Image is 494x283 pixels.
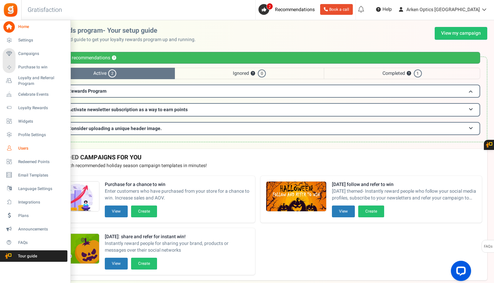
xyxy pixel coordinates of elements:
span: Widgets [18,119,65,124]
span: 1 [414,69,422,77]
a: Widgets [3,116,67,127]
a: Users [3,143,67,154]
span: 2 [267,3,273,10]
a: Plans [3,210,67,221]
button: ? [251,71,255,76]
button: Create [131,206,157,217]
a: Purchase to win [3,62,67,73]
span: Announcements [18,226,65,232]
button: Create [131,258,157,270]
span: Users [18,146,65,151]
strong: [DATE]: share and refer for instant win! [105,233,250,240]
a: Help [373,4,395,15]
span: Redeemed Points [18,159,65,165]
span: 2 [108,69,116,77]
a: Book a call [320,4,353,15]
span: FAQs [484,240,493,253]
strong: [DATE] follow and refer to win [332,181,477,188]
span: Loyalty and Referral Program [18,75,67,87]
a: 2 Recommendations [258,4,317,15]
span: Recommendations [275,6,315,13]
img: Gratisfaction [3,2,18,18]
button: ? [407,71,411,76]
span: Ignored [175,68,324,79]
a: Settings [3,35,67,46]
span: Active [35,68,175,79]
strong: Purchase for a chance to win [105,181,250,188]
a: Loyalty and Referral Program [3,75,67,87]
a: Integrations [3,196,67,208]
h2: Loyalty rewards program- Your setup guide [28,27,201,34]
button: Create [358,206,384,217]
span: Consider uploading a unique header image. [68,125,162,132]
button: View [105,258,128,270]
a: Announcements [3,223,67,235]
span: Arken Optics [GEOGRAPHIC_DATA] [406,6,480,13]
span: [DATE] themed- Instantly reward people who follow your social media profiles, subscribe to your n... [332,188,477,201]
a: View my campaign [435,27,487,40]
a: Email Templates [3,169,67,181]
span: Completed [324,68,480,79]
a: Profile Settings [3,129,67,140]
span: Purchase to win [18,64,65,70]
span: 0 [258,69,266,77]
h3: Gratisfaction [20,3,69,17]
span: Celebrate Events [18,92,65,97]
span: Settings [18,37,65,43]
a: Language Settings [3,183,67,194]
span: FAQs [18,240,65,246]
p: Preview and launch recommended holiday season campaign templates in minutes! [33,162,482,169]
span: Activate newsletter subscription as a way to earn points [68,106,188,113]
span: Tour guide [3,253,50,259]
span: Loyalty Rewards Program [52,88,106,95]
span: Loyalty Rewards [18,105,65,111]
span: Home [18,24,65,30]
span: Enter customers who have purchased from your store for a chance to win. Increase sales and AOV. [105,188,250,201]
button: View [332,206,355,217]
a: Redeemed Points [3,156,67,167]
h4: RECOMMENDED CAMPAIGNS FOR YOU [33,154,482,161]
p: Use this personalized guide to get your loyalty rewards program up and running. [28,36,201,43]
span: Campaigns [18,51,65,57]
button: ? [112,56,116,60]
span: Email Templates [18,172,65,178]
div: Personalized recommendations [35,52,480,64]
span: Help [381,6,392,13]
a: Celebrate Events [3,89,67,100]
span: Profile Settings [18,132,65,138]
span: Language Settings [18,186,65,192]
span: Instantly reward people for sharing your brand, products or messages over their social networks [105,240,250,254]
a: Home [3,21,67,33]
span: Integrations [18,199,65,205]
img: Recommended Campaigns [266,182,326,212]
a: FAQs [3,237,67,248]
span: Plans [18,213,65,219]
a: Loyalty Rewards [3,102,67,114]
a: Campaigns [3,48,67,60]
button: View [105,206,128,217]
